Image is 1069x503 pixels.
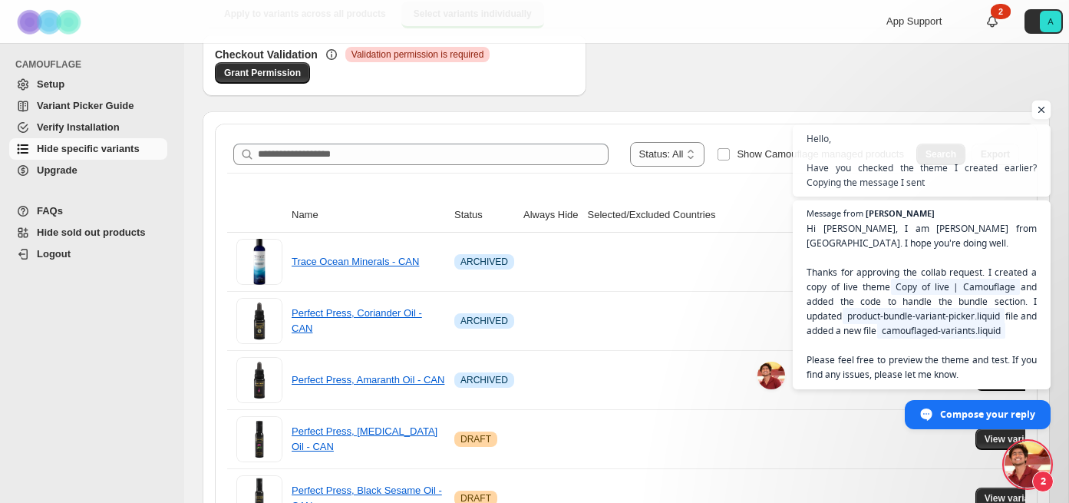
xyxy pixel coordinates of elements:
span: ARCHIVED [460,256,508,268]
div: Open chat [1005,442,1051,488]
th: Selected/Excluded Countries [583,198,823,233]
span: [PERSON_NAME] [866,209,935,217]
span: Hi [PERSON_NAME], I am [PERSON_NAME] from [GEOGRAPHIC_DATA]. I hope you're doing well. Thanks for... [807,221,1037,382]
img: Perfect Press, Amaranth Oil - CAN [236,357,282,403]
span: Logout [37,248,71,260]
span: View variants [985,433,1044,445]
span: FAQs [37,205,63,217]
a: Hide sold out products [9,222,167,243]
span: Avatar with initials A [1040,11,1061,32]
a: FAQs [9,200,167,222]
span: DRAFT [460,433,491,445]
span: App Support [886,15,942,27]
th: Name [287,198,450,233]
img: Camouflage [12,1,89,43]
img: Perfect Press, Milk Thistle Oil - CAN [236,416,282,462]
span: Variant Picker Guide [37,100,134,111]
span: Verify Installation [37,121,120,133]
span: Upgrade [37,164,78,176]
a: Hide specific variants [9,138,167,160]
span: Grant Permission [224,67,301,79]
span: Hello, Have you checked the theme I created earlier? Copying the message I sent [807,131,1037,190]
a: 2 [985,14,1000,29]
th: Always Hide [519,198,583,233]
a: Verify Installation [9,117,167,138]
img: Trace Ocean Minerals - CAN [236,239,282,285]
a: Setup [9,74,167,95]
span: Hide sold out products [37,227,146,238]
a: Trace Ocean Minerals - CAN [292,256,419,267]
a: Perfect Press, Amaranth Oil - CAN [292,374,444,386]
a: Variant Picker Guide [9,95,167,117]
span: CAMOUFLAGE [15,58,173,71]
span: Setup [37,78,64,90]
text: A [1048,17,1054,26]
div: 2 [991,4,1011,19]
button: Avatar with initials A [1024,9,1063,34]
h3: Checkout Validation [215,47,318,62]
a: Upgrade [9,160,167,181]
span: ARCHIVED [460,315,508,327]
span: 2 [1032,471,1054,492]
span: Compose your reply [940,401,1035,428]
img: Perfect Press, Coriander Oil - CAN [236,298,282,344]
button: View variants [975,429,1053,450]
span: Message from [807,209,863,217]
span: ARCHIVED [460,374,508,386]
span: Hide specific variants [37,143,140,154]
a: Perfect Press, [MEDICAL_DATA] Oil - CAN [292,425,437,452]
a: Grant Permission [215,62,310,84]
span: Validation permission is required [351,48,484,61]
a: Perfect Press, Coriander Oil - CAN [292,307,422,334]
a: Logout [9,243,167,265]
span: Show Camouflage managed products [737,148,904,160]
th: Status [450,198,519,233]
